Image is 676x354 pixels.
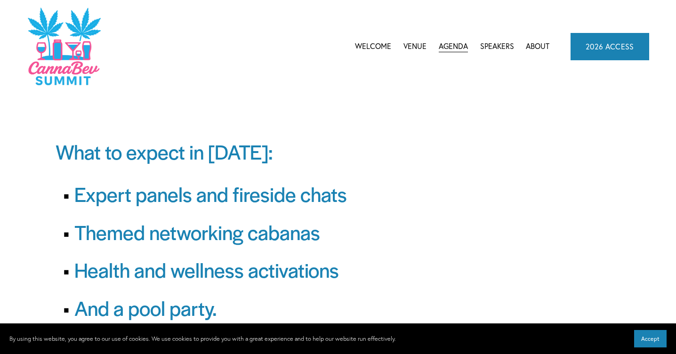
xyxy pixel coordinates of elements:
[74,256,339,283] span: Health and wellness activations
[9,334,396,344] p: By using this website, you agree to our use of cookies. We use cookies to provide you with a grea...
[480,40,514,54] a: Speakers
[439,40,468,53] span: Agenda
[403,40,427,54] a: Venue
[74,294,217,322] span: And a pool party.
[355,40,391,54] a: Welcome
[56,137,273,165] span: What to expect in [DATE]:
[74,218,320,246] span: Themed networking cabanas
[641,335,660,342] span: Accept
[27,7,101,86] img: CannaDataCon
[571,33,649,60] a: 2026 ACCESS
[526,40,549,54] a: About
[439,40,468,54] a: folder dropdown
[74,180,347,208] span: Expert panels and fireside chats
[634,330,667,347] button: Accept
